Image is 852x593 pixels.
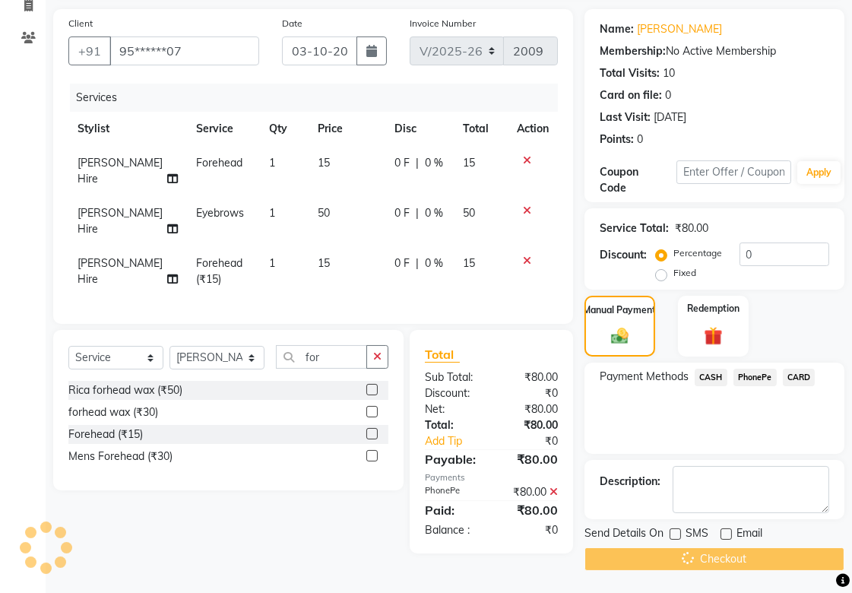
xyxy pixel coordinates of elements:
[492,385,570,401] div: ₹0
[425,347,460,363] span: Total
[68,404,158,420] div: forhead wax (₹30)
[78,206,163,236] span: [PERSON_NAME] Hire
[269,206,275,220] span: 1
[394,205,410,221] span: 0 F
[584,303,657,317] label: Manual Payment
[282,17,302,30] label: Date
[394,255,410,271] span: 0 F
[260,112,309,146] th: Qty
[196,206,244,220] span: Eyebrows
[687,302,740,316] label: Redemption
[318,256,330,270] span: 15
[68,449,173,465] div: Mens Forehead (₹30)
[600,247,647,263] div: Discount:
[492,417,570,433] div: ₹80.00
[673,246,722,260] label: Percentage
[733,369,777,386] span: PhonePe
[276,345,367,369] input: Search or Scan
[600,369,689,385] span: Payment Methods
[269,256,275,270] span: 1
[492,369,570,385] div: ₹80.00
[410,17,476,30] label: Invoice Number
[416,205,419,221] span: |
[416,255,419,271] span: |
[797,161,841,184] button: Apply
[413,417,492,433] div: Total:
[637,132,643,147] div: 0
[675,220,708,236] div: ₹80.00
[686,525,708,544] span: SMS
[463,156,475,170] span: 15
[413,450,492,468] div: Payable:
[413,501,492,519] div: Paid:
[492,501,570,519] div: ₹80.00
[600,43,829,59] div: No Active Membership
[463,206,475,220] span: 50
[187,112,261,146] th: Service
[463,256,475,270] span: 15
[318,156,330,170] span: 15
[673,266,696,280] label: Fixed
[492,450,570,468] div: ₹80.00
[600,21,634,37] div: Name:
[68,427,143,442] div: Forehead (₹15)
[600,220,669,236] div: Service Total:
[698,325,729,347] img: _gift.svg
[505,433,569,449] div: ₹0
[695,369,727,386] span: CASH
[492,522,570,538] div: ₹0
[413,401,492,417] div: Net:
[394,155,410,171] span: 0 F
[600,164,676,196] div: Coupon Code
[425,255,443,271] span: 0 %
[68,36,111,65] button: +91
[600,43,666,59] div: Membership:
[413,385,492,401] div: Discount:
[318,206,330,220] span: 50
[600,87,662,103] div: Card on file:
[600,132,634,147] div: Points:
[416,155,419,171] span: |
[508,112,558,146] th: Action
[676,160,791,184] input: Enter Offer / Coupon Code
[413,369,492,385] div: Sub Total:
[600,474,660,490] div: Description:
[78,156,163,186] span: [PERSON_NAME] Hire
[68,112,187,146] th: Stylist
[413,433,505,449] a: Add Tip
[109,36,259,65] input: Search by Name/Mobile/Email/Code
[68,17,93,30] label: Client
[413,522,492,538] div: Balance :
[425,471,558,484] div: Payments
[269,156,275,170] span: 1
[385,112,454,146] th: Disc
[70,84,569,112] div: Services
[600,109,651,125] div: Last Visit:
[654,109,686,125] div: [DATE]
[68,382,182,398] div: Rica forhead wax (₹50)
[600,65,660,81] div: Total Visits:
[492,401,570,417] div: ₹80.00
[663,65,675,81] div: 10
[196,256,242,286] span: Forehead (₹15)
[413,484,492,500] div: PhonePe
[783,369,816,386] span: CARD
[309,112,385,146] th: Price
[78,256,163,286] span: [PERSON_NAME] Hire
[196,156,242,170] span: Forehead
[736,525,762,544] span: Email
[665,87,671,103] div: 0
[425,205,443,221] span: 0 %
[425,155,443,171] span: 0 %
[454,112,508,146] th: Total
[637,21,722,37] a: [PERSON_NAME]
[606,326,634,346] img: _cash.svg
[584,525,664,544] span: Send Details On
[492,484,570,500] div: ₹80.00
